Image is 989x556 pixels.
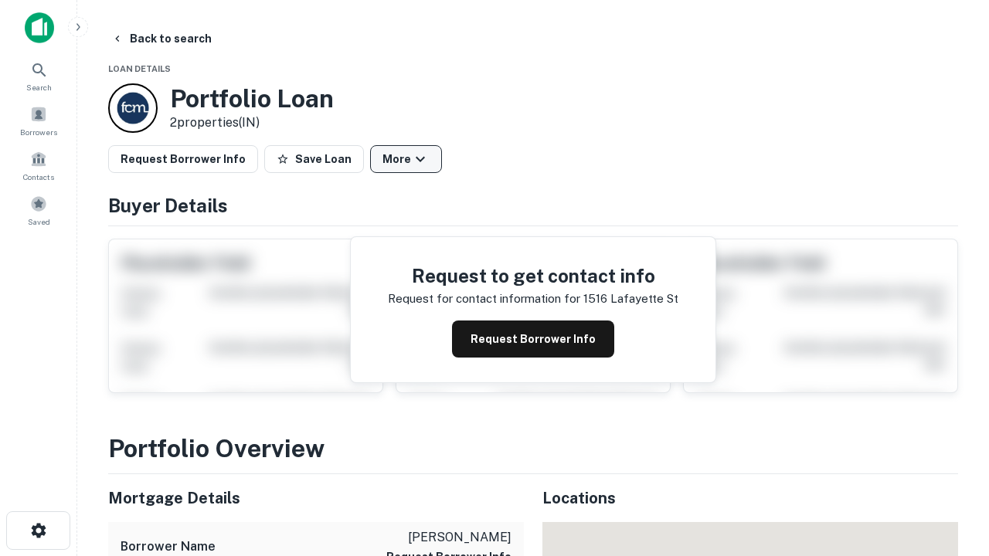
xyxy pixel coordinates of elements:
p: 2 properties (IN) [170,114,334,132]
h5: Mortgage Details [108,486,524,510]
button: Request Borrower Info [452,320,614,358]
button: More [370,145,442,173]
a: Search [5,55,73,97]
iframe: Chat Widget [912,432,989,507]
p: Request for contact information for [388,290,580,308]
h3: Portfolio Overview [108,430,958,467]
span: Contacts [23,171,54,183]
p: 1516 lafayette st [583,290,678,308]
span: Loan Details [108,64,171,73]
img: capitalize-icon.png [25,12,54,43]
a: Saved [5,189,73,231]
h6: Borrower Name [121,537,216,556]
h4: Buyer Details [108,192,958,219]
button: Request Borrower Info [108,145,258,173]
a: Contacts [5,144,73,186]
p: [PERSON_NAME] [386,528,511,547]
span: Saved [28,215,50,228]
button: Back to search [105,25,218,53]
button: Save Loan [264,145,364,173]
span: Borrowers [20,126,57,138]
h3: Portfolio Loan [170,84,334,114]
span: Search [26,81,52,93]
a: Borrowers [5,100,73,141]
h5: Locations [542,486,958,510]
h4: Request to get contact info [388,262,678,290]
